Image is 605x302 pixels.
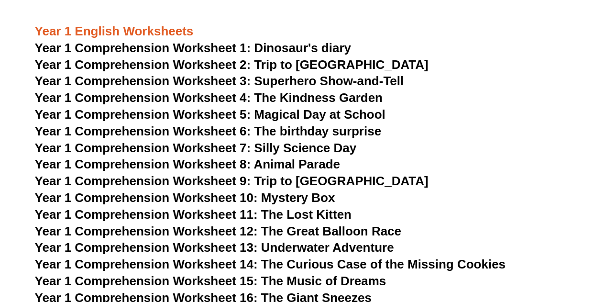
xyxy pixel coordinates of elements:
a: Year 1 Comprehension Worksheet 3: Superhero Show-and-Tell [35,74,404,88]
a: Year 1 Comprehension Worksheet 1: Dinosaur's diary [35,41,351,55]
a: Year 1 Comprehension Worksheet 12: The Great Balloon Race [35,224,401,238]
a: Year 1 Comprehension Worksheet 5: Magical Day at School [35,107,385,122]
h3: Year 1 English Worksheets [35,23,571,40]
a: Year 1 Comprehension Worksheet 6: The birthday surprise [35,124,381,138]
a: Year 1 Comprehension Worksheet 11: The Lost Kitten [35,207,352,222]
a: Year 1 Comprehension Worksheet 2: Trip to [GEOGRAPHIC_DATA] [35,57,429,72]
a: Year 1 Comprehension Worksheet 14: The Curious Case of the Missing Cookies [35,257,506,271]
a: Year 1 Comprehension Worksheet 9: Trip to [GEOGRAPHIC_DATA] [35,174,429,188]
a: Year 1 Comprehension Worksheet 10: Mystery Box [35,190,335,205]
a: Year 1 Comprehension Worksheet 15: The Music of Dreams [35,274,386,288]
a: Year 1 Comprehension Worksheet 7: Silly Science Day [35,141,357,155]
a: Year 1 Comprehension Worksheet 13: Underwater Adventure [35,240,394,255]
a: Year 1 Comprehension Worksheet 8: Animal Parade [35,157,340,171]
iframe: Chat Widget [446,194,605,302]
a: Year 1 Comprehension Worksheet 4: The Kindness Garden [35,90,383,105]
